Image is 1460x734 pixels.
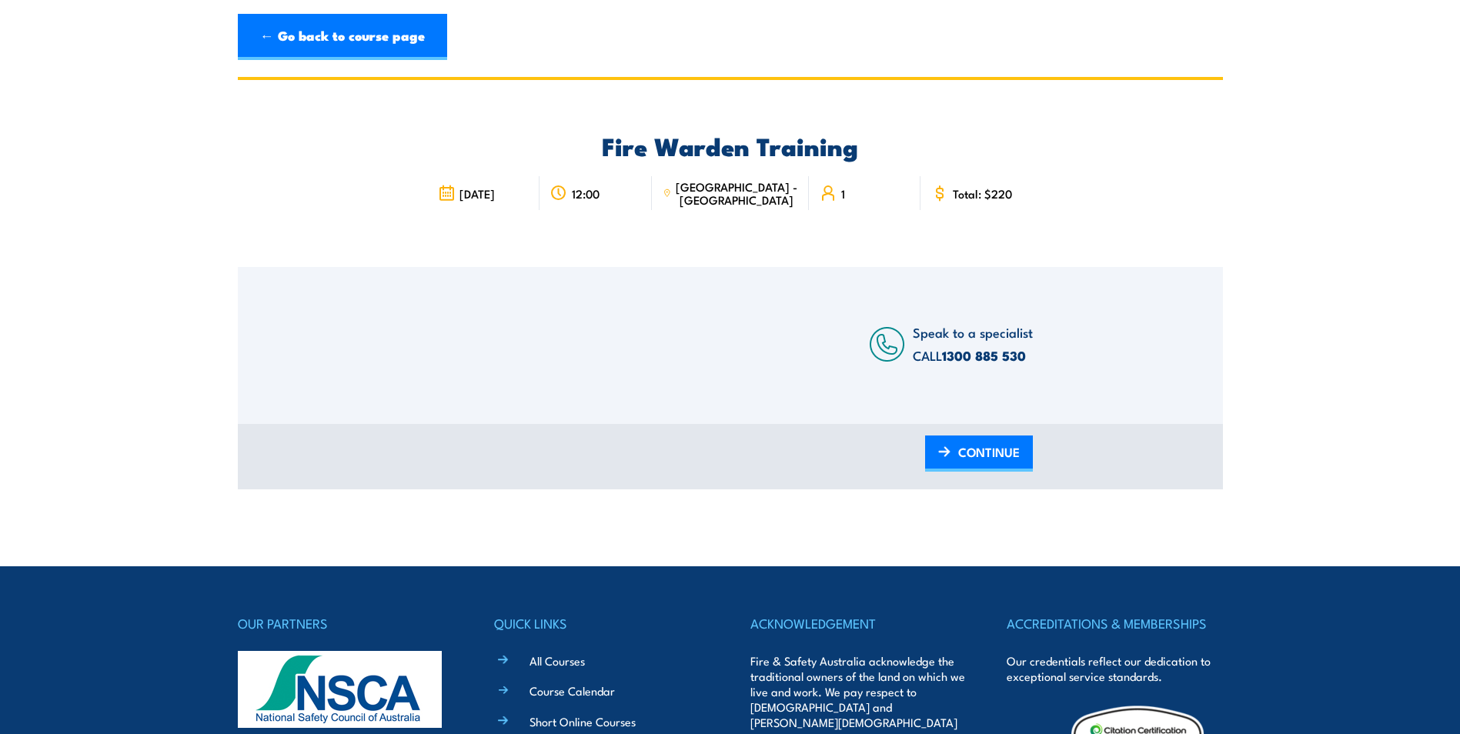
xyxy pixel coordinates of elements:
h2: Fire Warden Training [427,135,1033,156]
span: Speak to a specialist CALL [913,322,1033,365]
a: All Courses [530,652,585,669]
p: Our credentials reflect our dedication to exceptional service standards. [1007,653,1222,684]
h4: QUICK LINKS [494,612,710,634]
a: Short Online Courses [530,713,636,729]
span: [DATE] [459,187,495,200]
h4: OUR PARTNERS [238,612,453,634]
span: 12:00 [572,187,600,200]
span: Total: $220 [953,187,1012,200]
a: 1300 885 530 [942,345,1026,365]
h4: ACKNOWLEDGEMENT [750,612,966,634]
span: [GEOGRAPHIC_DATA] - [GEOGRAPHIC_DATA] [676,180,798,206]
a: Course Calendar [530,682,615,699]
a: ← Go back to course page [238,14,447,60]
span: CONTINUE [958,432,1020,472]
h4: ACCREDITATIONS & MEMBERSHIPS [1007,612,1222,634]
span: 1 [841,187,845,200]
a: CONTINUE [925,435,1033,472]
img: nsca-logo-footer [238,651,442,728]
